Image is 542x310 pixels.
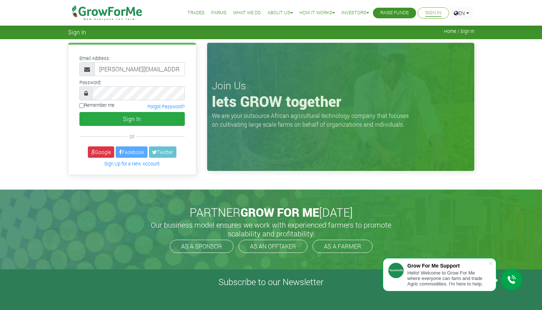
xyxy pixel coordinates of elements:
[407,263,489,269] div: Grow For Me Support
[212,93,470,110] h1: lets GROW together
[79,102,115,109] label: Remember me
[407,270,489,287] div: Hello! Welcome to Grow For Me where everyone can farm and trade Agric commodities. I'm here to help.
[79,79,101,86] label: Password:
[313,240,373,253] a: AS A FARMER
[187,9,205,17] a: Trades
[79,55,110,62] label: Email Address:
[143,220,399,238] h5: Our business model ensures we work with experienced farmers to promote scalability and profitabil...
[94,62,185,76] input: Email Address
[79,103,84,108] input: Remember me
[211,9,227,17] a: Farms
[79,112,185,126] button: Sign In
[299,9,335,17] a: How it Works
[239,240,307,253] a: AS AN OFFTAKER
[341,9,369,17] a: Investors
[425,9,441,17] a: Sign In
[71,205,471,219] h2: PARTNER [DATE]
[147,104,185,109] a: Forgot Password?
[444,29,474,34] span: Home / Sign In
[170,240,233,253] a: AS A SPONSOR
[79,132,185,141] div: or
[9,277,533,287] h4: Subscribe to our Newsletter
[88,146,114,158] a: Google
[212,79,470,92] h3: Join Us
[212,111,413,129] p: We are your outsource African agricultural technology company that focuses on cultivating large s...
[233,9,261,17] a: What We Do
[104,161,160,167] a: Sign Up for a New Account
[68,29,86,36] span: Sign In
[451,7,472,19] a: EN
[240,204,319,220] span: GROW FOR ME
[380,9,409,17] a: Raise Funds
[268,9,293,17] a: About Us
